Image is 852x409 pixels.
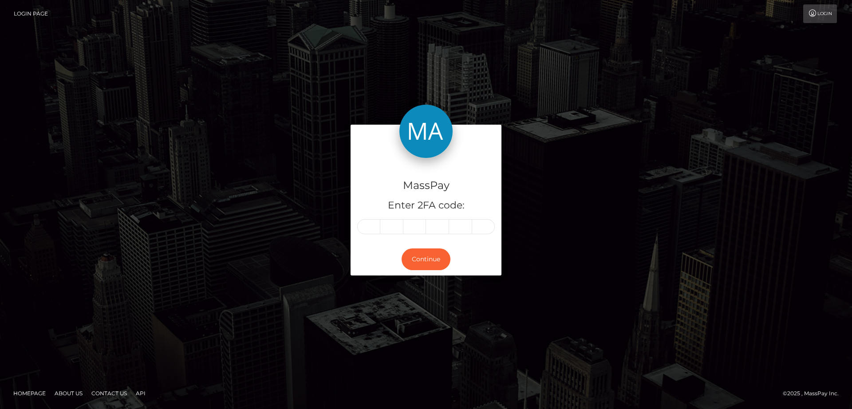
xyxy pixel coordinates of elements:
[357,199,495,212] h5: Enter 2FA code:
[10,386,49,400] a: Homepage
[402,248,450,270] button: Continue
[399,105,453,158] img: MassPay
[132,386,149,400] a: API
[51,386,86,400] a: About Us
[357,178,495,193] h4: MassPay
[14,4,48,23] a: Login Page
[783,389,845,398] div: © 2025 , MassPay Inc.
[88,386,130,400] a: Contact Us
